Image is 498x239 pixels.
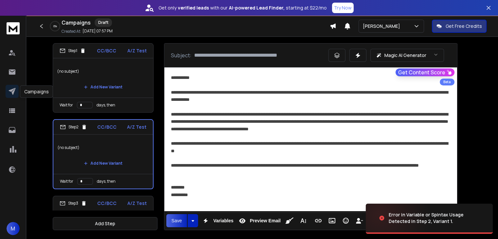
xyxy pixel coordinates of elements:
button: Save [166,214,187,227]
button: Insert Unsubscribe Link [353,214,366,227]
button: Insert Image (Ctrl+P) [326,214,338,227]
li: Step2CC/BCCA/Z Test(no subject)Add New VariantWait fordays, then [53,119,154,189]
p: 0 % [53,24,57,28]
p: Created At: [62,29,81,34]
p: Get only with our starting at $22/mo [158,5,327,11]
button: Add Step [53,217,157,230]
button: M [7,222,20,235]
p: A/Z Test [127,124,146,130]
p: (no subject) [57,138,149,157]
button: Emoticons [340,214,352,227]
p: [PERSON_NAME] [363,23,403,29]
button: Try Now [332,3,354,13]
span: Variables [212,218,235,224]
li: Step1CC/BCCA/Z Test(no subject)Add New VariantWait fordays, then [53,43,154,113]
p: A/Z Test [127,200,147,207]
p: CC/BCC [97,47,116,54]
button: Variables [199,214,235,227]
button: Get Content Score [396,68,454,76]
div: Campaigns [20,85,53,98]
p: days, then [97,102,115,108]
div: Step 1 [60,48,86,54]
p: Magic AI Generator [384,52,426,59]
div: Step 2 [60,124,87,130]
p: Subject: [171,51,192,59]
div: Beta [440,79,454,85]
p: [DATE] 07:57 PM [83,28,113,34]
span: Preview Email [249,218,282,224]
img: image [366,200,431,236]
div: Draft [95,18,112,27]
p: A/Z Test [127,47,147,54]
button: Get Free Credits [432,20,487,33]
button: More Text [297,214,309,227]
p: days, then [97,179,116,184]
h1: Campaigns [62,19,91,27]
p: Get Free Credits [446,23,482,29]
p: Try Now [334,5,352,11]
img: logo [7,22,20,34]
p: CC/BCC [97,200,117,207]
button: Clean HTML [283,214,296,227]
p: (no subject) [57,62,149,81]
p: Wait for [60,179,73,184]
strong: AI-powered Lead Finder, [229,5,285,11]
div: Error in Variable or Spintax Usage Detected in Step 2, Variant 1. [389,211,485,225]
button: Magic AI Generator [370,49,444,62]
strong: verified leads [178,5,209,11]
button: Add New Variant [79,157,128,170]
p: Wait for [60,102,73,108]
p: CC/BCC [97,124,117,130]
button: Add New Variant [79,81,128,94]
div: Step 3 [60,200,87,206]
button: Insert Link (Ctrl+K) [312,214,324,227]
button: Preview Email [236,214,282,227]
